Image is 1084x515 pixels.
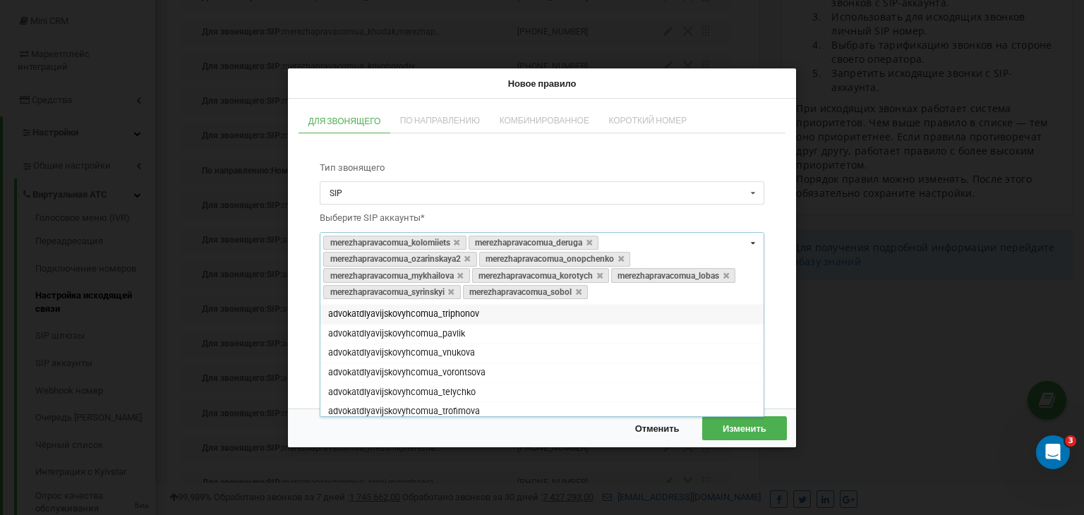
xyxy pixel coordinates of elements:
[308,117,381,126] span: Для звонящего
[608,116,687,125] span: Короткий номер
[323,235,466,250] a: merezhapravacomua_kolomiiets
[702,416,787,440] button: Изменить
[328,327,465,338] span: advokatdlyavijskovyhcomua_pavlik
[320,212,425,223] span: Выберите SIP аккаунты*
[723,422,766,433] span: Изменить
[479,252,630,267] a: merezhapravacomua_onopchenko
[323,284,460,299] a: merezhapravacomua_syrinskyi
[469,235,598,250] a: merezhapravacomua_deruga
[635,422,680,433] span: Отменить
[328,346,475,357] span: advokatdlyavijskovyhcomua_vnukova
[328,308,479,318] span: advokatdlyavijskovyhcomua_triphonov
[323,268,469,283] a: merezhapravacomua_mykhailova
[328,405,480,416] span: advokatdlyavijskovyhcomua_trofimova
[400,116,481,125] span: По направлению
[508,77,577,88] span: Новое правило
[320,162,385,173] span: Тип звонящего
[1065,435,1076,447] span: 3
[323,252,476,267] a: merezhapravacomua_ozarinskaya2
[328,366,486,377] span: advokatdlyavijskovyhcomua_vorontsova
[463,284,588,299] a: merezhapravacomua_sobol
[328,386,476,396] span: advokatdlyavijskovyhcomua_telychko
[472,268,609,283] a: merezhapravacomua_korotych
[330,189,342,198] div: SIP
[611,268,735,283] a: merezhapravacomua_lobas
[1036,435,1070,469] iframe: Intercom live chat
[621,416,693,440] button: Отменить
[500,116,589,125] span: Комбинированное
